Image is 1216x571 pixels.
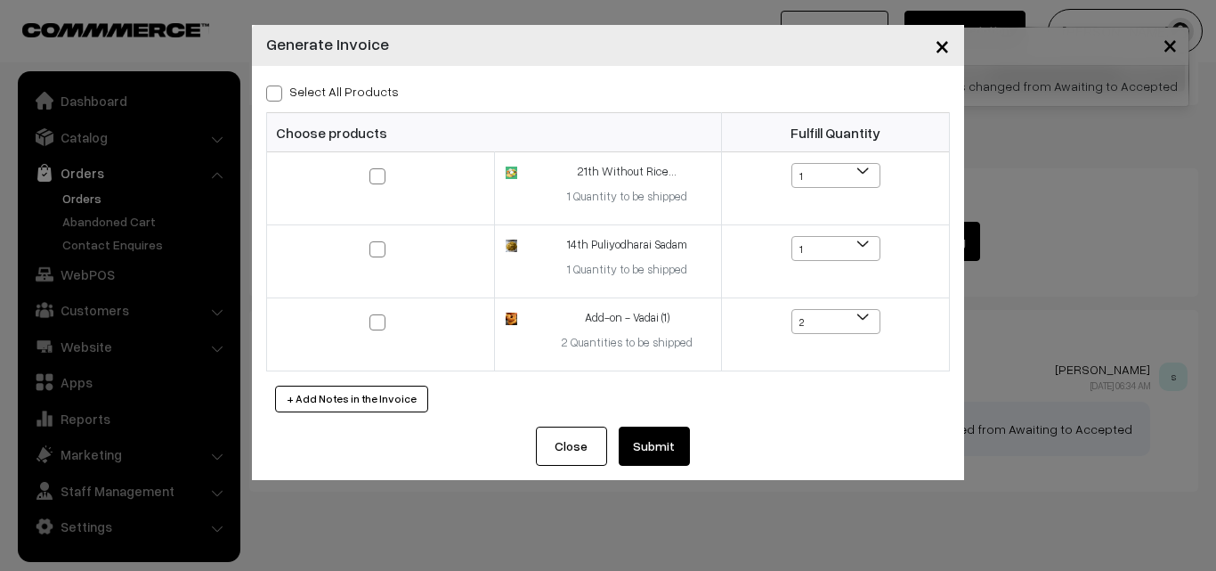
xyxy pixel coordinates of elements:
label: Select all Products [266,82,399,101]
th: Fulfill Quantity [722,113,950,152]
span: 1 [791,163,880,188]
h4: Generate Invoice [266,32,389,56]
th: Choose products [267,113,722,152]
img: 17577509228793Puli-Sadam1.jpg [506,240,517,251]
button: + Add Notes in the Invoice [275,386,428,412]
div: 1 Quantity to be shipped [544,188,710,206]
button: Submit [619,427,690,466]
img: 17327207182824lunch-cartoon.jpg [506,167,517,178]
span: 2 [792,310,880,335]
span: 1 [791,236,880,261]
button: Close [920,18,964,73]
span: × [935,29,950,61]
span: 1 [792,237,880,262]
span: 2 [791,309,880,334]
div: 14th Puliyodharai Sadam [544,236,710,254]
span: 1 [792,164,880,189]
div: 21th Without Rice... [544,163,710,181]
div: Add-on - Vadai (1) [544,309,710,327]
div: 2 Quantities to be shipped [544,334,710,352]
img: 17583424794702vadai1.jpg [506,313,517,324]
div: 1 Quantity to be shipped [544,261,710,279]
button: Close [536,427,607,466]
